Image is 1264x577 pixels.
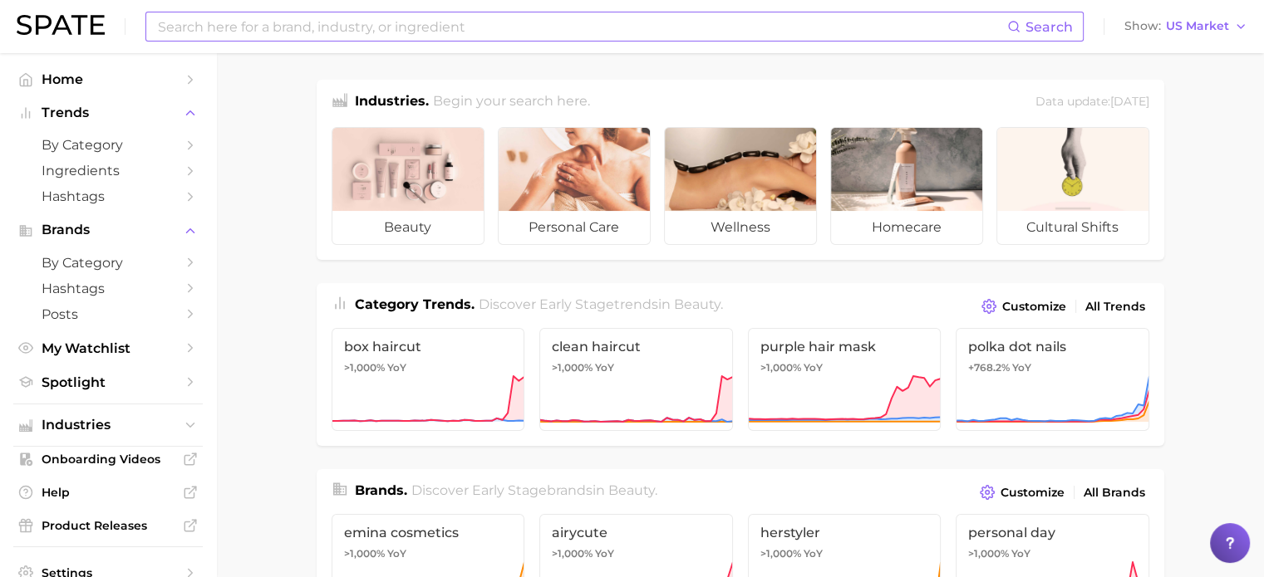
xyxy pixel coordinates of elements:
span: homecare [831,211,982,244]
a: My Watchlist [13,335,203,361]
span: >1,000% [552,361,593,374]
span: airycute [552,525,721,540]
span: YoY [595,361,614,374]
a: Ingredients [13,158,203,183]
span: >1,000% [968,547,1009,560]
span: purple hair mask [760,339,929,355]
a: Posts [13,301,203,327]
a: Spotlight [13,369,203,395]
a: Onboarding Videos [13,447,203,472]
span: beauty [332,211,484,244]
button: Trends [13,100,203,125]
span: Industries [42,418,175,433]
span: +768.2% [968,361,1010,374]
a: Help [13,480,203,505]
span: YoY [1012,361,1031,374]
span: cultural shifts [997,211,1148,244]
a: by Category [13,132,203,158]
a: homecare [830,127,983,245]
span: YoY [387,547,406,560]
span: Discover Early Stage brands in . [411,482,657,498]
span: clean haircut [552,339,721,355]
a: polka dot nails+768.2% YoY [956,328,1149,431]
span: Onboarding Videos [42,452,175,467]
button: Industries [13,413,203,438]
h2: Begin your search here. [433,91,590,114]
span: Posts [42,306,175,322]
span: Search [1025,19,1073,35]
span: >1,000% [552,547,593,560]
span: Brands . [355,482,407,498]
div: Data update: [DATE] [1035,91,1149,114]
span: beauty [674,296,721,312]
span: personal care [499,211,650,244]
button: Customize [977,295,1070,318]
span: >1,000% [760,547,801,560]
a: beauty [332,127,484,245]
span: YoY [595,547,614,560]
span: personal day [968,525,1137,540]
span: Ingredients [42,163,175,178]
a: Hashtags [13,183,203,209]
span: polka dot nails [968,339,1137,355]
span: My Watchlist [42,340,175,356]
a: wellness [664,127,817,245]
a: All Brands [1080,482,1149,504]
span: Customize [1001,486,1065,500]
a: cultural shifts [996,127,1149,245]
a: personal care [498,127,651,245]
span: Hashtags [42,188,175,204]
span: All Trends [1085,300,1145,314]
a: box haircut>1,000% YoY [332,328,525,431]
h1: Industries. [355,91,429,114]
span: box haircut [344,339,513,355]
span: US Market [1166,22,1229,31]
a: clean haircut>1,000% YoY [539,328,733,431]
button: ShowUS Market [1120,16,1252,37]
span: Product Releases [42,518,175,533]
input: Search here for a brand, industry, or ingredient [156,12,1007,41]
span: YoY [804,547,823,560]
span: Help [42,485,175,500]
span: YoY [1011,547,1030,560]
a: Hashtags [13,276,203,301]
button: Brands [13,218,203,242]
a: Product Releases [13,513,203,538]
img: SPATE [17,15,105,35]
span: >1,000% [344,361,385,374]
a: Home [13,66,203,92]
a: by Category [13,250,203,276]
button: Customize [976,481,1068,504]
span: YoY [387,361,406,374]
span: Spotlight [42,374,175,390]
span: wellness [665,211,816,244]
span: by Category [42,255,175,271]
span: Show [1124,22,1161,31]
span: Discover Early Stage trends in . [479,296,723,312]
span: Home [42,71,175,87]
span: beauty [608,482,655,498]
span: emina cosmetics [344,525,513,540]
span: by Category [42,137,175,153]
span: >1,000% [344,547,385,560]
span: Trends [42,105,175,120]
span: >1,000% [760,361,801,374]
span: herstyler [760,525,929,540]
span: All Brands [1084,486,1145,500]
a: purple hair mask>1,000% YoY [748,328,942,431]
span: Customize [1002,300,1066,314]
span: YoY [804,361,823,374]
span: Brands [42,222,175,237]
span: Hashtags [42,281,175,296]
span: Category Trends . [355,296,475,312]
a: All Trends [1081,296,1149,318]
